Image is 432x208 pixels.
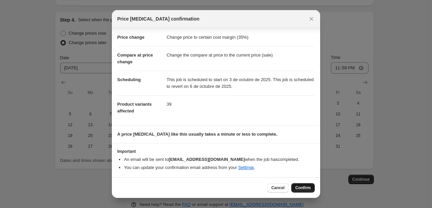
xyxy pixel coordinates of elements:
[117,132,277,137] b: A price [MEDICAL_DATA] like this usually takes a minute or less to complete.
[295,185,311,190] span: Confirm
[238,165,254,170] a: Settings
[167,29,315,46] dd: Change price to certain cost margin (35%)
[169,157,245,162] b: [EMAIL_ADDRESS][DOMAIN_NAME]
[124,156,315,163] li: An email will be sent to when the job has completed .
[117,15,200,22] span: Price [MEDICAL_DATA] confirmation
[167,71,315,95] dd: This job is scheduled to start on 3 de octubre de 2025. This job is scheduled to revert on 6 de o...
[117,35,144,40] span: Price change
[124,164,315,171] li: You can update your confirmation email address from your .
[307,14,316,24] button: Close
[291,183,315,193] button: Confirm
[117,53,153,64] span: Compare at price change
[267,183,289,193] button: Cancel
[117,77,141,82] span: Scheduling
[167,95,315,113] dd: 39
[117,102,152,113] span: Product variants affected
[271,185,285,190] span: Cancel
[117,149,315,154] h3: Important
[167,46,315,64] dd: Change the compare at price to the current price (sale)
